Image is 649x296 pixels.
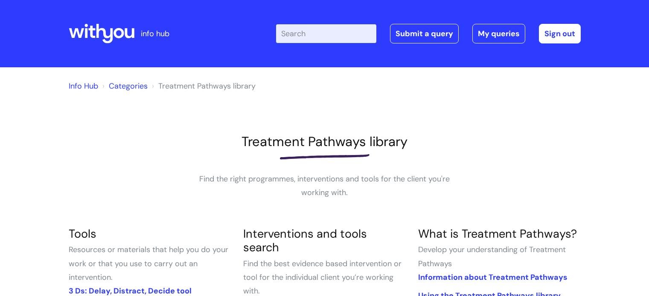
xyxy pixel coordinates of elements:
a: Interventions and tools search [243,226,367,255]
a: Information about Treatment Pathways [418,272,568,282]
li: Treatment Pathways library [150,79,256,93]
a: Sign out [539,24,581,43]
a: What is Treatment Pathways? [418,226,577,241]
p: info hub [141,27,169,40]
input: Search [276,24,376,43]
span: Develop your understanding of Treatment Pathways [418,244,566,268]
a: Categories [109,81,148,91]
div: | - [276,24,581,43]
li: Solution home [100,79,148,93]
h1: Treatment Pathways library [69,134,581,149]
p: Find the right programmes, interventions and tools for the client you're working with. [197,172,453,200]
a: My queries [472,24,525,43]
a: 3 Ds: Delay, Distract, Decide tool [69,286,192,296]
a: Submit a query [390,24,459,43]
span: Resources or materials that help you do your work or that you use to carry out an intervention. [69,244,228,282]
a: Tools [69,226,96,241]
a: Info Hub [69,81,98,91]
